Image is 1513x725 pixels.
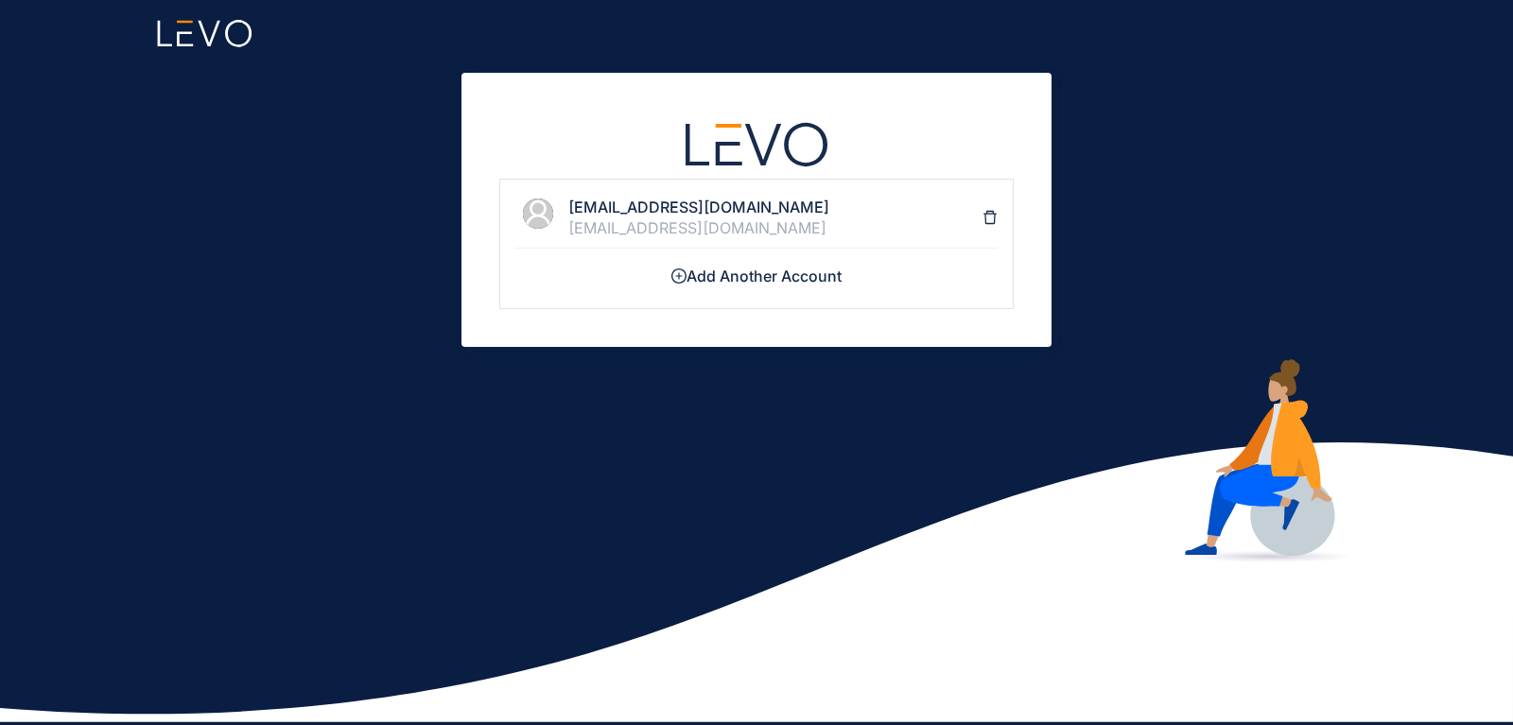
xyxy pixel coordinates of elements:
[983,210,998,225] span: delete
[515,268,998,285] h4: Add Another Account
[671,268,687,284] span: plus-circle
[523,199,553,229] span: user
[568,219,983,236] div: [EMAIL_ADDRESS][DOMAIN_NAME]
[568,199,983,216] h4: [EMAIL_ADDRESS][DOMAIN_NAME]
